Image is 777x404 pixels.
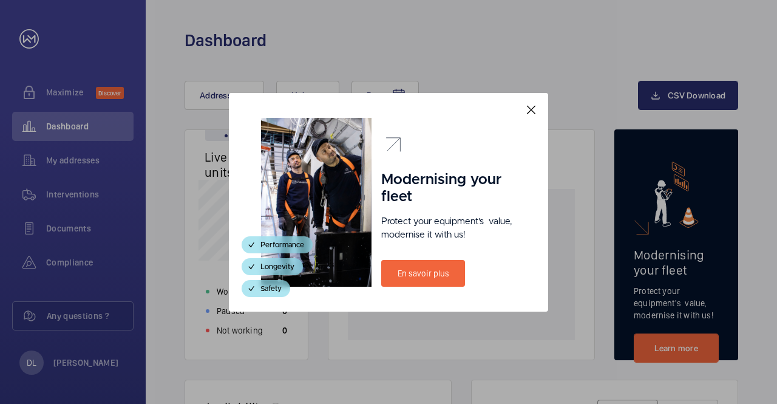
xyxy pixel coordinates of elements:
[381,260,465,287] a: En savoir plus
[381,171,516,205] h1: Modernising your fleet
[242,258,303,275] div: Longevity
[242,280,290,297] div: Safety
[381,215,516,242] p: Protect your equipment's value, modernise it with us!
[242,236,313,253] div: Performance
